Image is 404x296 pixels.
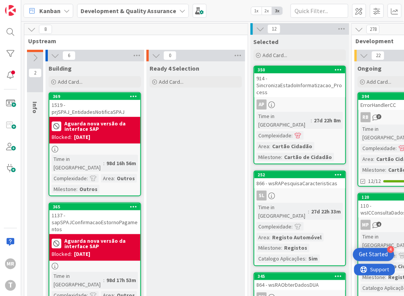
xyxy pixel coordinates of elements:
div: 369 [49,93,140,100]
span: 12 [268,24,281,34]
div: Complexidade [361,144,396,152]
span: Kanban [39,6,61,15]
div: Area [361,155,374,163]
span: 0 [163,51,177,60]
div: Area [257,233,269,242]
div: Cartão Cidadão [271,142,315,151]
div: Time in [GEOGRAPHIC_DATA] [52,155,103,172]
div: 3691519 - prjSPAJ_EntidadesNotificaSPAJ [49,93,140,117]
div: MR [5,259,16,269]
div: 1519 - prjSPAJ_EntidadesNotificaSPAJ [49,100,140,117]
div: Catalogo Aplicações [257,255,306,263]
div: 350 [258,67,345,73]
div: 98d 16h 56m [104,159,138,167]
div: 866 - wsRAPesquisaCaracteristicas [254,178,345,188]
div: [DATE] [74,133,90,141]
div: 3651137 - sapSPAJConfirmacaoEstornoPagamentos [49,203,140,234]
div: Open Get Started checklist, remaining modules: 4 [353,248,394,261]
div: 252 [254,171,345,178]
div: 345864 - wsRAObterDadosDUA [254,273,345,290]
div: Complexidade [257,222,292,231]
div: 252866 - wsRAPesquisaCaracteristicas [254,171,345,188]
div: 4 [387,246,394,253]
span: : [292,131,293,140]
div: Outros [115,174,137,183]
div: Time in [GEOGRAPHIC_DATA] [257,203,308,220]
div: AP [257,100,267,110]
span: : [87,174,88,183]
span: : [281,153,283,161]
span: 7 [377,114,382,119]
div: Time in [GEOGRAPHIC_DATA] [257,112,311,129]
a: 350914 - SincronizaEstadoInformatizacao_ProcessAPTime in [GEOGRAPHIC_DATA]:27d 22h 8mComplexidade... [254,66,346,164]
span: 22 [372,51,385,60]
span: : [385,273,387,282]
span: Add Card... [159,78,183,85]
span: 12/12 [369,177,381,185]
span: 278 [367,25,380,34]
div: Time in [GEOGRAPHIC_DATA] [52,272,103,289]
div: [DATE] [74,250,90,259]
span: : [311,116,312,125]
img: Visit kanbanzone.com [5,5,16,16]
div: Blocked: [52,133,72,141]
span: Ready 4 Selection [150,64,199,72]
div: T [5,280,16,291]
div: 369 [53,94,140,99]
span: Info [31,101,39,113]
span: 6 [62,51,76,60]
span: : [306,255,307,263]
div: 345 [258,274,345,279]
span: : [396,144,397,152]
span: : [308,207,310,216]
span: Add Card... [263,52,288,59]
div: Area [361,262,374,271]
span: : [281,244,283,252]
div: 365 [49,203,140,210]
div: Blocked: [52,250,72,259]
span: Selected [254,38,279,46]
span: : [292,222,293,231]
span: 3x [272,7,283,15]
div: Milestone [52,185,76,193]
span: Building [49,64,72,72]
span: : [269,233,271,242]
span: : [396,252,397,260]
span: : [385,166,387,174]
div: 345 [254,273,345,280]
div: MP [361,220,371,230]
div: 350 [254,66,345,73]
span: : [114,174,115,183]
div: SL [257,191,267,201]
div: Get Started [359,251,388,259]
span: : [103,276,104,285]
span: 8 [39,25,52,34]
span: Support [16,1,35,10]
div: Outros [77,185,99,193]
span: Ongoing [358,64,382,72]
a: 3691519 - prjSPAJ_EntidadesNotificaSPAJAguarda nova versão da interface SAPBlocked:[DATE]Time in ... [49,92,141,196]
div: RB [361,112,371,122]
div: Sim [307,255,320,263]
div: SL [254,191,345,201]
span: Upstream [28,37,238,45]
span: 2x [262,7,272,15]
div: 98d 17h 53m [104,276,138,285]
div: Registos [283,244,310,252]
div: 914 - SincronizaEstadoInformatizacao_Process [254,73,345,97]
span: : [76,185,77,193]
div: Complexidade [257,131,292,140]
a: 252866 - wsRAPesquisaCaracteristicasSLTime in [GEOGRAPHIC_DATA]:27d 22h 33mComplexidade:Area:Regi... [254,171,346,266]
span: Add Card... [367,78,392,85]
div: Area [101,174,114,183]
div: 864 - wsRAObterDadosDUA [254,280,345,290]
span: 4 [377,222,382,227]
b: Aguarda nova versão da interface SAP [64,121,138,132]
div: Milestone [257,153,281,161]
input: Quick Filter... [291,4,348,18]
span: : [269,142,271,151]
div: AP [254,100,345,110]
span: Add Card... [58,78,82,85]
div: 27d 22h 33m [310,207,343,216]
div: Cartão de Cidadão [283,153,334,161]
